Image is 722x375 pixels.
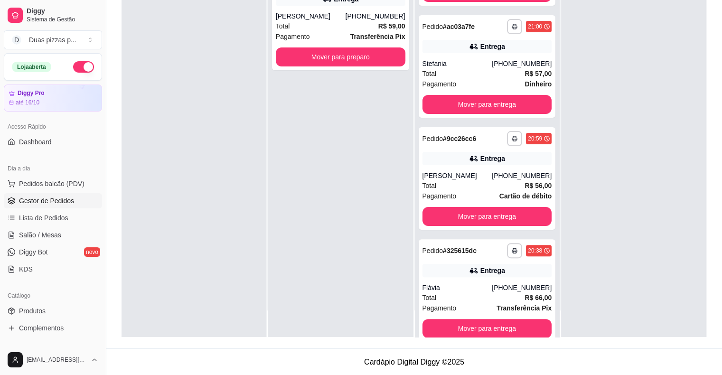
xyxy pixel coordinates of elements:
[4,348,102,371] button: [EMAIL_ADDRESS][DOMAIN_NAME]
[422,180,437,191] span: Total
[4,119,102,134] div: Acesso Rápido
[19,230,61,240] span: Salão / Mesas
[525,70,552,77] strong: R$ 57,00
[276,47,405,66] button: Mover para preparo
[443,23,475,30] strong: # ac03a7fe
[4,176,102,191] button: Pedidos balcão (PDV)
[16,99,39,106] article: até 16/10
[422,207,552,226] button: Mover para entrega
[4,303,102,319] a: Produtos
[492,171,552,180] div: [PHONE_NUMBER]
[29,35,76,45] div: Duas pizzas p ...
[276,31,310,42] span: Pagamento
[422,68,437,79] span: Total
[4,210,102,225] a: Lista de Pedidos
[4,262,102,277] a: KDS
[345,11,405,21] div: [PHONE_NUMBER]
[27,16,98,23] span: Sistema de Gestão
[19,179,84,188] span: Pedidos balcão (PDV)
[499,192,552,200] strong: Cartão de débito
[378,22,405,30] strong: R$ 59,00
[497,304,552,312] strong: Transferência Pix
[19,213,68,223] span: Lista de Pedidos
[422,135,443,142] span: Pedido
[12,35,21,45] span: D
[19,306,46,316] span: Produtos
[422,23,443,30] span: Pedido
[27,356,87,364] span: [EMAIL_ADDRESS][DOMAIN_NAME]
[4,134,102,150] a: Dashboard
[19,196,74,206] span: Gestor de Pedidos
[4,193,102,208] a: Gestor de Pedidos
[19,323,64,333] span: Complementos
[422,292,437,303] span: Total
[422,95,552,114] button: Mover para entrega
[528,23,542,30] div: 21:00
[422,191,457,201] span: Pagamento
[73,61,94,73] button: Alterar Status
[4,288,102,303] div: Catálogo
[525,182,552,189] strong: R$ 56,00
[492,283,552,292] div: [PHONE_NUMBER]
[4,30,102,49] button: Select a team
[422,247,443,254] span: Pedido
[12,62,51,72] div: Loja aberta
[422,319,552,338] button: Mover para entrega
[422,283,492,292] div: Flávia
[443,135,476,142] strong: # 9cc26cc6
[19,247,48,257] span: Diggy Bot
[443,247,477,254] strong: # 325615dc
[4,4,102,27] a: DiggySistema de Gestão
[480,266,505,275] div: Entrega
[276,11,346,21] div: [PERSON_NAME]
[18,90,45,97] article: Diggy Pro
[525,294,552,301] strong: R$ 66,00
[276,21,290,31] span: Total
[422,59,492,68] div: Stefania
[4,161,102,176] div: Dia a dia
[528,135,542,142] div: 20:59
[422,79,457,89] span: Pagamento
[4,244,102,260] a: Diggy Botnovo
[4,227,102,243] a: Salão / Mesas
[528,247,542,254] div: 20:38
[480,154,505,163] div: Entrega
[19,137,52,147] span: Dashboard
[422,303,457,313] span: Pagamento
[4,320,102,336] a: Complementos
[27,7,98,16] span: Diggy
[350,33,405,40] strong: Transferência Pix
[480,42,505,51] div: Entrega
[525,80,552,88] strong: Dinheiro
[4,84,102,112] a: Diggy Proaté 16/10
[19,264,33,274] span: KDS
[422,171,492,180] div: [PERSON_NAME]
[492,59,552,68] div: [PHONE_NUMBER]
